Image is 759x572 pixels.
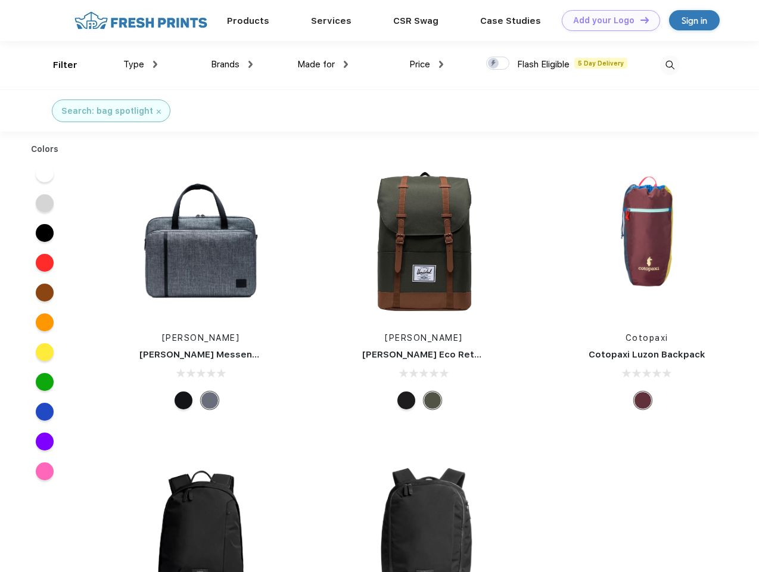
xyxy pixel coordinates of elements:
[397,391,415,409] div: Black
[589,349,705,360] a: Cotopaxi Luzon Backpack
[517,59,570,70] span: Flash Eligible
[682,14,707,27] div: Sign in
[439,61,443,68] img: dropdown.png
[626,333,668,343] a: Cotopaxi
[409,59,430,70] span: Price
[22,143,68,156] div: Colors
[248,61,253,68] img: dropdown.png
[385,333,463,343] a: [PERSON_NAME]
[362,349,606,360] a: [PERSON_NAME] Eco Retreat 15" Computer Backpack
[344,61,348,68] img: dropdown.png
[201,391,219,409] div: Raven Crosshatch
[162,333,240,343] a: [PERSON_NAME]
[634,391,652,409] div: Surprise
[211,59,239,70] span: Brands
[123,59,144,70] span: Type
[61,105,153,117] div: Search: bag spotlight
[669,10,720,30] a: Sign in
[640,17,649,23] img: DT
[139,349,268,360] a: [PERSON_NAME] Messenger
[227,15,269,26] a: Products
[175,391,192,409] div: Black
[568,161,726,320] img: func=resize&h=266
[344,161,503,320] img: func=resize&h=266
[297,59,335,70] span: Made for
[574,58,627,69] span: 5 Day Delivery
[157,110,161,114] img: filter_cancel.svg
[71,10,211,31] img: fo%20logo%202.webp
[660,55,680,75] img: desktop_search.svg
[424,391,441,409] div: Forest
[573,15,634,26] div: Add your Logo
[122,161,280,320] img: func=resize&h=266
[53,58,77,72] div: Filter
[153,61,157,68] img: dropdown.png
